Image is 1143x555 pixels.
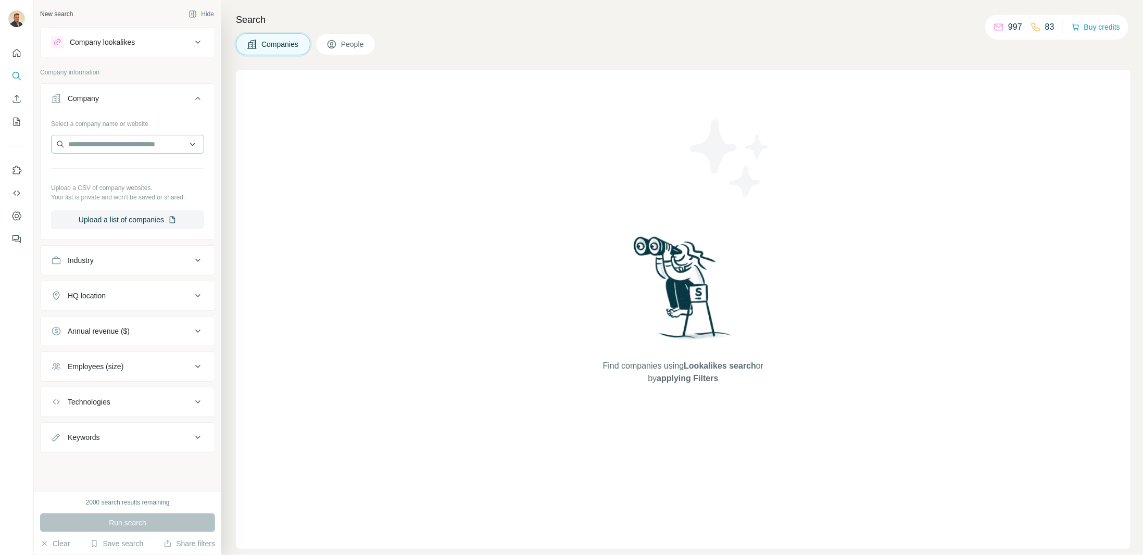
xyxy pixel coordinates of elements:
[629,234,737,350] img: Surfe Illustration - Woman searching with binoculars
[68,291,106,301] div: HQ location
[8,207,25,225] button: Dashboard
[181,6,221,22] button: Hide
[68,432,99,443] div: Keywords
[41,30,215,55] button: Company lookalikes
[68,326,130,336] div: Annual revenue ($)
[164,538,215,549] button: Share filters
[1072,20,1120,34] button: Buy credits
[40,9,73,19] div: New search
[51,210,204,229] button: Upload a list of companies
[41,283,215,308] button: HQ location
[51,115,204,129] div: Select a company name or website
[68,361,123,372] div: Employees (size)
[1008,21,1022,33] p: 997
[8,230,25,248] button: Feedback
[8,67,25,85] button: Search
[70,37,135,47] div: Company lookalikes
[41,354,215,379] button: Employees (size)
[600,360,767,385] span: Find companies using or by
[68,93,99,104] div: Company
[683,111,777,205] img: Surfe Illustration - Stars
[41,248,215,273] button: Industry
[51,183,204,193] p: Upload a CSV of company websites.
[41,389,215,414] button: Technologies
[684,361,756,370] span: Lookalikes search
[8,161,25,180] button: Use Surfe on LinkedIn
[236,12,1131,27] h4: Search
[41,425,215,450] button: Keywords
[68,397,110,407] div: Technologies
[90,538,143,549] button: Save search
[40,538,70,549] button: Clear
[41,319,215,344] button: Annual revenue ($)
[86,498,170,507] div: 2000 search results remaining
[341,39,365,49] span: People
[657,374,718,383] span: applying Filters
[40,68,215,77] p: Company information
[8,10,25,27] img: Avatar
[51,193,204,202] p: Your list is private and won't be saved or shared.
[1045,21,1054,33] p: 83
[8,44,25,62] button: Quick start
[8,90,25,108] button: Enrich CSV
[68,255,94,266] div: Industry
[41,86,215,115] button: Company
[261,39,299,49] span: Companies
[8,112,25,131] button: My lists
[8,184,25,203] button: Use Surfe API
